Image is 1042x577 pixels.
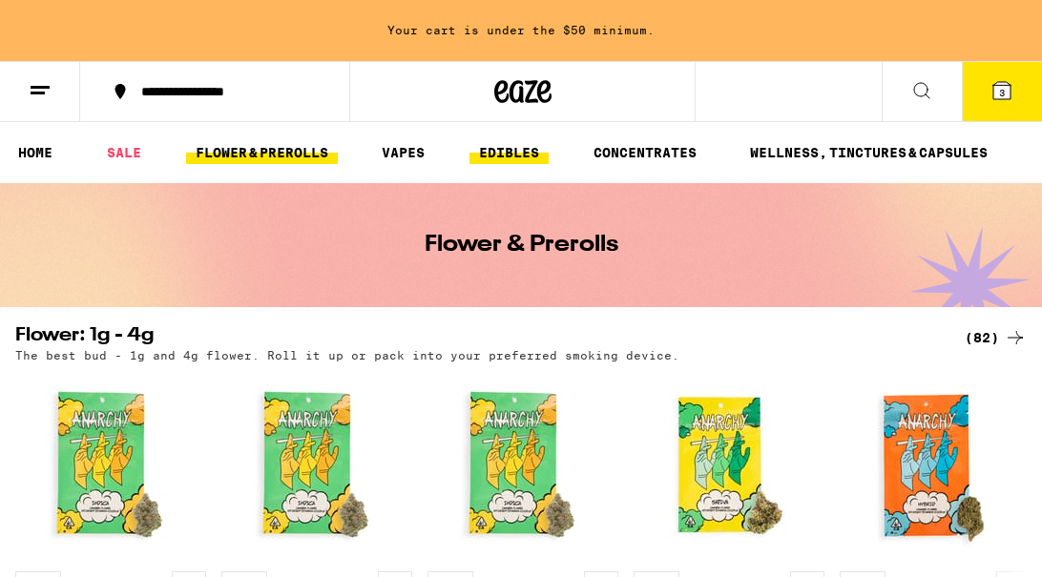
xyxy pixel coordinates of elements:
span: 3 [999,87,1005,98]
h2: Flower: 1g - 4g [15,326,933,349]
a: WELLNESS, TINCTURES & CAPSULES [740,141,997,164]
img: Anarchy - Orange Runtz - 3.5g [634,371,824,562]
button: 3 [962,62,1042,121]
img: Anarchy - Cherry OG - 3.5g [840,371,1031,562]
a: SALE [97,141,151,164]
p: The best bud - 1g and 4g flower. Roll it up or pack into your preferred smoking device. [15,349,679,361]
a: CONCENTRATES [584,141,706,164]
h1: Flower & Prerolls [425,234,618,257]
a: HOME [9,141,62,164]
a: EDIBLES [469,141,549,164]
a: FLOWER & PREROLLS [186,141,338,164]
a: VAPES [372,141,434,164]
img: Anarchy - Banana OG - 3.5g [15,371,206,562]
img: Anarchy - Permanent Marker - 3.5g [221,371,412,562]
a: (82) [965,326,1027,349]
img: Anarchy - Runtz Mode - 3.5g [427,371,618,562]
span: Hi. Need any help? [11,13,137,29]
